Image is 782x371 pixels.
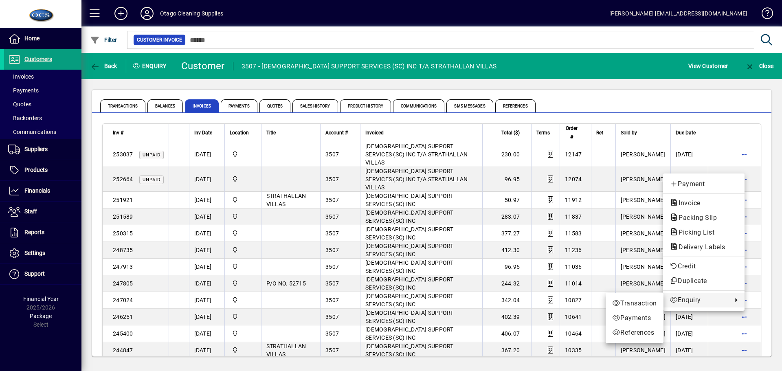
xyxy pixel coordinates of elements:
span: Invoice [670,199,705,207]
button: Add customer payment [663,177,745,191]
span: Transaction [612,299,657,308]
span: Picking List [670,228,718,236]
span: Delivery Labels [670,243,729,251]
span: Payments [612,313,657,323]
span: Duplicate [670,276,738,286]
span: Packing Slip [670,214,721,222]
span: Enquiry [670,295,728,305]
span: Credit [670,261,738,271]
span: References [612,328,657,338]
span: Payment [670,179,738,189]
